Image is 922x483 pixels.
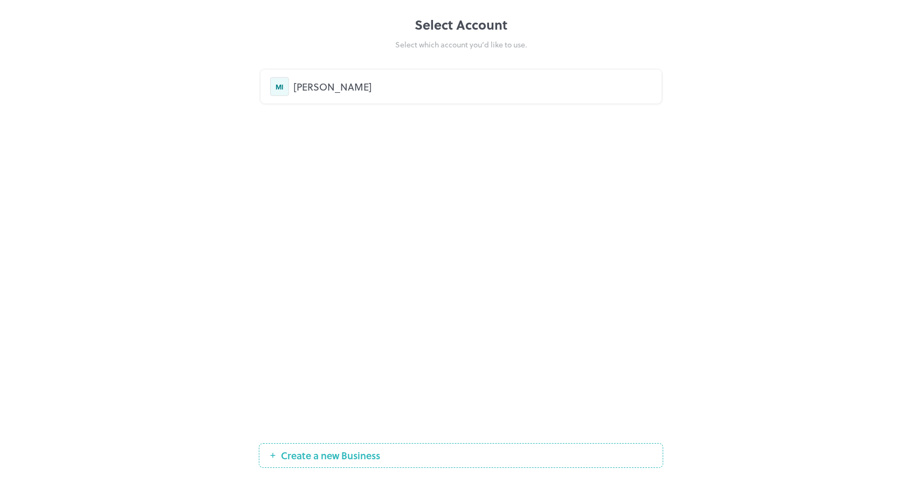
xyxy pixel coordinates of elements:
div: [PERSON_NAME] [293,79,652,94]
div: MI [270,77,289,96]
div: Select which account you’d like to use. [259,39,663,50]
span: Create a new Business [276,450,386,461]
div: Select Account [259,15,663,34]
button: Create a new Business [259,443,663,468]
